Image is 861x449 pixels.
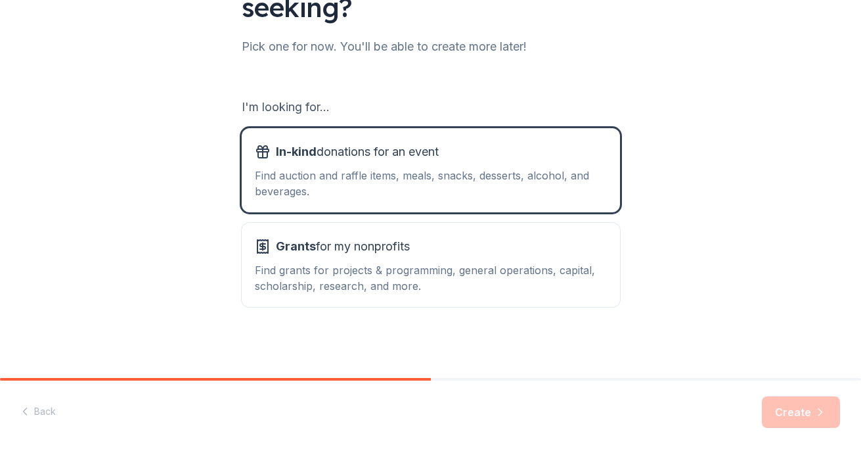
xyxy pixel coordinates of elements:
span: for my nonprofits [276,236,410,257]
div: Pick one for now. You'll be able to create more later! [242,36,620,57]
div: I'm looking for... [242,97,620,118]
button: In-kinddonations for an eventFind auction and raffle items, meals, snacks, desserts, alcohol, and... [242,128,620,212]
button: Grantsfor my nonprofitsFind grants for projects & programming, general operations, capital, schol... [242,223,620,307]
span: Grants [276,239,316,253]
span: donations for an event [276,141,439,162]
div: Find auction and raffle items, meals, snacks, desserts, alcohol, and beverages. [255,168,607,199]
div: Find grants for projects & programming, general operations, capital, scholarship, research, and m... [255,262,607,294]
span: In-kind [276,145,317,158]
